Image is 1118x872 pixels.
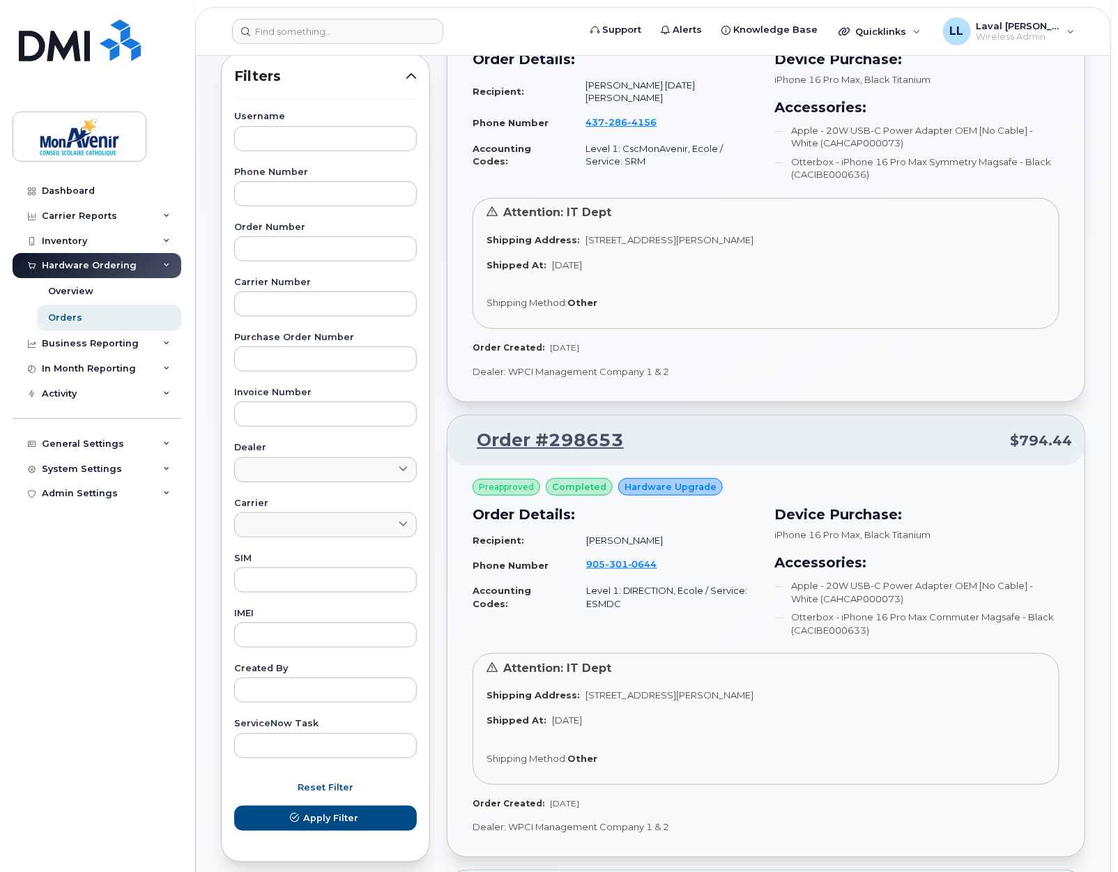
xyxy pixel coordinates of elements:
[487,297,567,308] span: Shipping Method:
[950,23,964,40] span: LL
[503,661,611,675] span: Attention: IT Dept
[628,116,657,128] span: 4156
[774,155,1059,181] li: Otterbox - iPhone 16 Pro Max Symmetry Magsafe - Black (CACIBE000636)
[574,73,758,110] td: [PERSON_NAME] [DATE][PERSON_NAME]
[473,86,524,97] strong: Recipient:
[550,342,579,353] span: [DATE]
[460,428,624,453] a: Order #298653
[855,26,906,37] span: Quicklinks
[774,74,860,85] span: iPhone 16 Pro Max
[473,798,544,809] strong: Order Created:
[586,116,674,128] a: 4372864156
[487,714,546,726] strong: Shipped At:
[574,579,758,615] td: Level 1: DIRECTION, Ecole / Service: ESMDC
[628,558,657,569] span: 0644
[774,49,1059,70] h3: Device Purchase:
[234,499,417,508] label: Carrier
[774,579,1059,605] li: Apple - 20W USB-C Power Adapter OEM [No Cable] - White (CAHCAP000073)
[605,558,628,569] span: 301
[585,234,753,245] span: [STREET_ADDRESS][PERSON_NAME]
[552,259,582,270] span: [DATE]
[234,333,417,342] label: Purchase Order Number
[479,481,534,494] span: Preapproved
[567,297,597,308] strong: Other
[774,124,1059,150] li: Apple - 20W USB-C Power Adapter OEM [No Cable] - White (CAHCAP000073)
[234,223,417,232] label: Order Number
[712,16,827,44] a: Knowledge Base
[552,714,582,726] span: [DATE]
[303,811,358,825] span: Apply Filter
[581,16,651,44] a: Support
[774,611,1059,636] li: Otterbox - iPhone 16 Pro Max Commuter Magsafe - Black (CACIBE000633)
[625,480,717,494] span: Hardware Upgrade
[1010,431,1072,451] span: $794.44
[473,820,1059,834] p: Dealer: WPCI Management Company 1 & 2
[473,504,758,525] h3: Order Details:
[673,23,702,37] span: Alerts
[234,664,417,673] label: Created By
[774,97,1059,118] h3: Accessories:
[586,116,657,128] span: 437
[733,23,818,37] span: Knowledge Base
[473,143,531,167] strong: Accounting Codes:
[605,116,628,128] span: 286
[234,609,417,618] label: IMEI
[234,278,417,287] label: Carrier Number
[473,535,524,546] strong: Recipient:
[473,342,544,353] strong: Order Created:
[234,554,417,563] label: SIM
[473,49,758,70] h3: Order Details:
[774,552,1059,573] h3: Accessories:
[552,480,606,494] span: completed
[487,234,580,245] strong: Shipping Address:
[567,753,597,764] strong: Other
[234,719,417,728] label: ServiceNow Task
[234,168,417,177] label: Phone Number
[234,388,417,397] label: Invoice Number
[487,689,580,701] strong: Shipping Address:
[487,753,567,764] span: Shipping Method:
[977,31,1060,43] span: Wireless Admin
[651,16,712,44] a: Alerts
[473,117,549,128] strong: Phone Number
[586,558,674,569] a: 9053010644
[473,365,1059,378] p: Dealer: WPCI Management Company 1 & 2
[977,20,1060,31] span: Laval [PERSON_NAME]
[503,206,611,219] span: Attention: IT Dept
[774,529,860,540] span: iPhone 16 Pro Max
[829,17,931,45] div: Quicklinks
[774,504,1059,525] h3: Device Purchase:
[234,775,417,800] button: Reset Filter
[585,689,753,701] span: [STREET_ADDRESS][PERSON_NAME]
[473,560,549,571] strong: Phone Number
[550,798,579,809] span: [DATE]
[933,17,1085,45] div: Laval Lai Yoon Hin
[234,112,417,121] label: Username
[586,558,657,569] span: 905
[234,806,417,831] button: Apply Filter
[574,528,758,553] td: [PERSON_NAME]
[602,23,641,37] span: Support
[298,781,353,794] span: Reset Filter
[860,74,931,85] span: , Black Titanium
[574,137,758,174] td: Level 1: CscMonAvenir, Ecole / Service: SRM
[234,66,406,86] span: Filters
[860,529,931,540] span: , Black Titanium
[487,259,546,270] strong: Shipped At:
[473,585,531,609] strong: Accounting Codes:
[234,443,417,452] label: Dealer
[232,19,443,44] input: Find something...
